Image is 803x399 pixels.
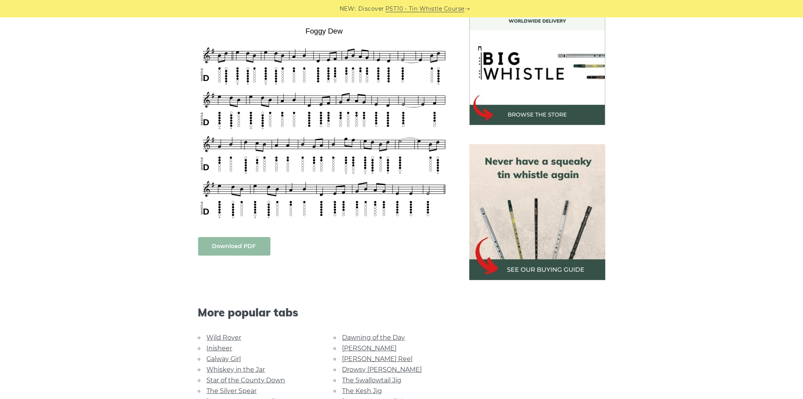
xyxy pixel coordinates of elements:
[207,376,285,384] a: Star of the County Down
[342,355,413,363] a: [PERSON_NAME] Reel
[385,4,465,13] a: PST10 - Tin Whistle Course
[358,4,384,13] span: Discover
[207,355,241,363] a: Galway Girl
[342,376,402,384] a: The Swallowtail Jig
[207,366,265,373] a: Whiskey in the Jar
[469,144,605,280] img: tin whistle buying guide
[342,387,382,395] a: The Kesh Jig
[207,334,242,341] a: Wild Rover
[342,334,405,341] a: Dawning of the Day
[207,387,257,395] a: The Silver Spear
[207,344,232,352] a: Inisheer
[198,306,450,319] span: More popular tabs
[198,24,450,221] img: Foggy Dew Tin Whistle Tab & Sheet Music
[340,4,356,13] span: NEW:
[198,237,270,256] a: Download PDF
[342,344,397,352] a: [PERSON_NAME]
[342,366,422,373] a: Drowsy [PERSON_NAME]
